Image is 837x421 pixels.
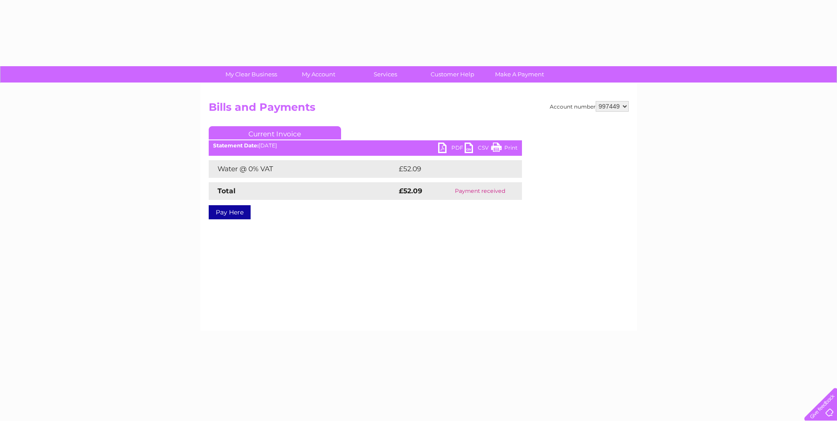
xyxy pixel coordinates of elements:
td: Payment received [439,182,522,200]
a: My Clear Business [215,66,288,83]
a: Current Invoice [209,126,341,139]
td: £52.09 [397,160,504,178]
a: Services [349,66,422,83]
a: Customer Help [416,66,489,83]
a: PDF [438,143,465,155]
a: CSV [465,143,491,155]
a: Print [491,143,518,155]
div: Account number [550,101,629,112]
strong: Total [218,187,236,195]
b: Statement Date: [213,142,259,149]
a: Make A Payment [483,66,556,83]
strong: £52.09 [399,187,422,195]
h2: Bills and Payments [209,101,629,118]
a: Pay Here [209,205,251,219]
a: My Account [282,66,355,83]
div: [DATE] [209,143,522,149]
td: Water @ 0% VAT [209,160,397,178]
